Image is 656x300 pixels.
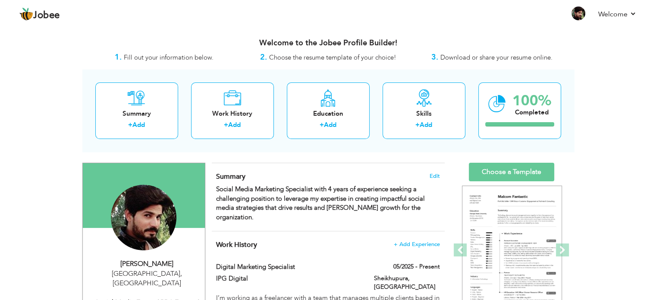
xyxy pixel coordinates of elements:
span: Edit [430,173,440,179]
a: Add [420,120,432,129]
a: Add [228,120,241,129]
img: Mubashar Azam [111,185,176,250]
div: Education [294,109,363,118]
a: Jobee [19,7,60,21]
label: + [224,120,228,129]
label: IPG Digital [216,274,361,283]
a: Choose a Template [469,163,554,181]
strong: 1. [115,52,122,63]
span: + Add Experience [394,241,440,247]
label: + [128,120,132,129]
img: Profile Img [571,6,585,20]
div: [PERSON_NAME] [89,259,205,269]
span: Fill out your information below. [124,53,213,62]
label: 05/2025 - Present [393,262,440,271]
div: [GEOGRAPHIC_DATA] [GEOGRAPHIC_DATA] [89,269,205,289]
strong: Social Media Marketing Specialist with 4 years of experience seeking a challenging position to le... [216,185,425,221]
label: + [415,120,420,129]
label: Digital Marketing Specialist [216,262,361,272]
h4: Adding a summary is a quick and easy way to highlight your experience and interests. [216,172,439,181]
span: Jobee [33,11,60,20]
span: Work History [216,240,257,249]
a: Add [324,120,336,129]
span: Choose the resume template of your choice! [269,53,396,62]
span: , [180,269,182,278]
div: Completed [512,108,551,117]
label: + [320,120,324,129]
strong: 3. [431,52,438,63]
a: Welcome [598,9,637,19]
span: Summary [216,172,245,181]
h3: Welcome to the Jobee Profile Builder! [82,39,574,47]
h4: This helps to show the companies you have worked for. [216,240,439,249]
div: 100% [512,94,551,108]
label: Sheikhupura, [GEOGRAPHIC_DATA] [374,274,440,291]
img: jobee.io [19,7,33,21]
div: Work History [198,109,267,118]
span: Download or share your resume online. [440,53,552,62]
div: Summary [102,109,171,118]
a: Add [132,120,145,129]
strong: 2. [260,52,267,63]
div: Skills [389,109,458,118]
